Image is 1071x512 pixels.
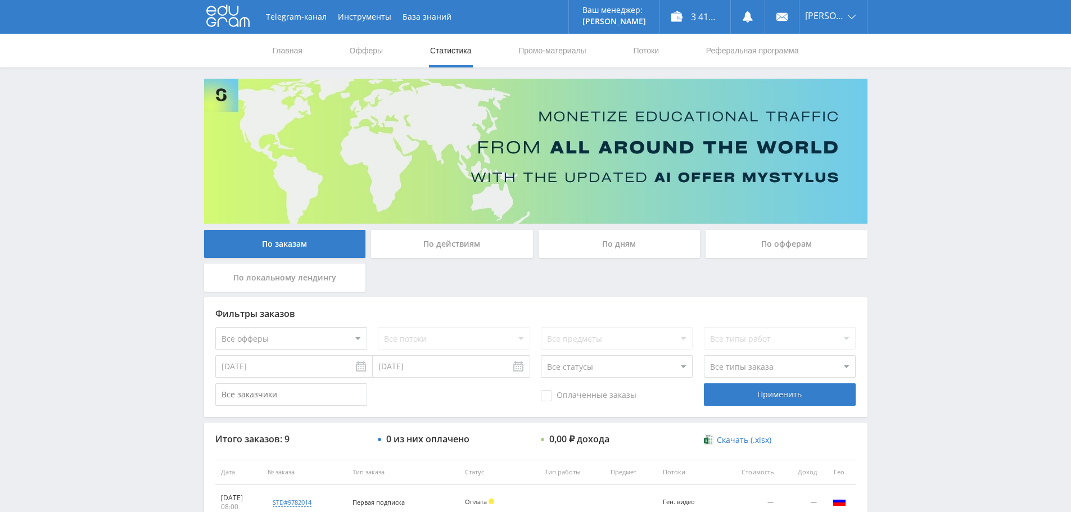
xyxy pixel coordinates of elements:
div: По заказам [204,230,366,258]
a: Статистика [429,34,473,67]
div: По дням [539,230,701,258]
img: Banner [204,79,867,224]
div: Фильтры заказов [215,309,856,319]
span: Оплаченные заказы [541,390,636,401]
a: Промо-материалы [517,34,587,67]
a: Главная [272,34,304,67]
div: По локальному лендингу [204,264,366,292]
input: Все заказчики [215,383,367,406]
div: По действиям [371,230,533,258]
p: Ваш менеджер: [582,6,646,15]
a: Реферальная программа [705,34,800,67]
div: Применить [704,383,856,406]
p: [PERSON_NAME] [582,17,646,26]
span: [PERSON_NAME] [805,11,844,20]
div: По офферам [706,230,867,258]
a: Офферы [349,34,385,67]
a: Потоки [632,34,660,67]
